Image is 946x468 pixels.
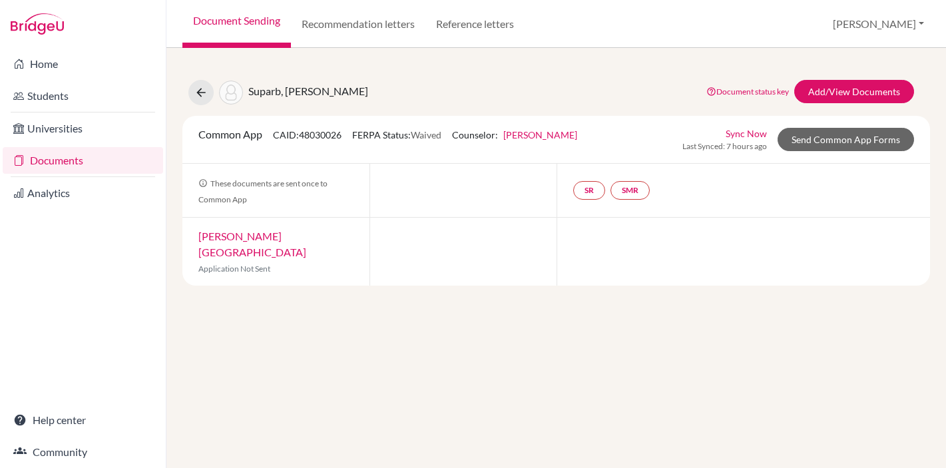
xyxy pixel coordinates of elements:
[273,129,342,140] span: CAID: 48030026
[198,178,328,204] span: These documents are sent once to Common App
[3,83,163,109] a: Students
[198,264,270,274] span: Application Not Sent
[3,180,163,206] a: Analytics
[3,439,163,465] a: Community
[411,129,441,140] span: Waived
[610,181,650,200] a: SMR
[3,147,163,174] a: Documents
[573,181,605,200] a: SR
[827,11,930,37] button: [PERSON_NAME]
[352,129,441,140] span: FERPA Status:
[726,126,767,140] a: Sync Now
[248,85,368,97] span: Suparb, [PERSON_NAME]
[3,115,163,142] a: Universities
[452,129,577,140] span: Counselor:
[198,128,262,140] span: Common App
[3,407,163,433] a: Help center
[503,129,577,140] a: [PERSON_NAME]
[11,13,64,35] img: Bridge-U
[198,230,306,258] a: [PERSON_NAME][GEOGRAPHIC_DATA]
[682,140,767,152] span: Last Synced: 7 hours ago
[3,51,163,77] a: Home
[794,80,914,103] a: Add/View Documents
[778,128,914,151] a: Send Common App Forms
[706,87,789,97] a: Document status key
